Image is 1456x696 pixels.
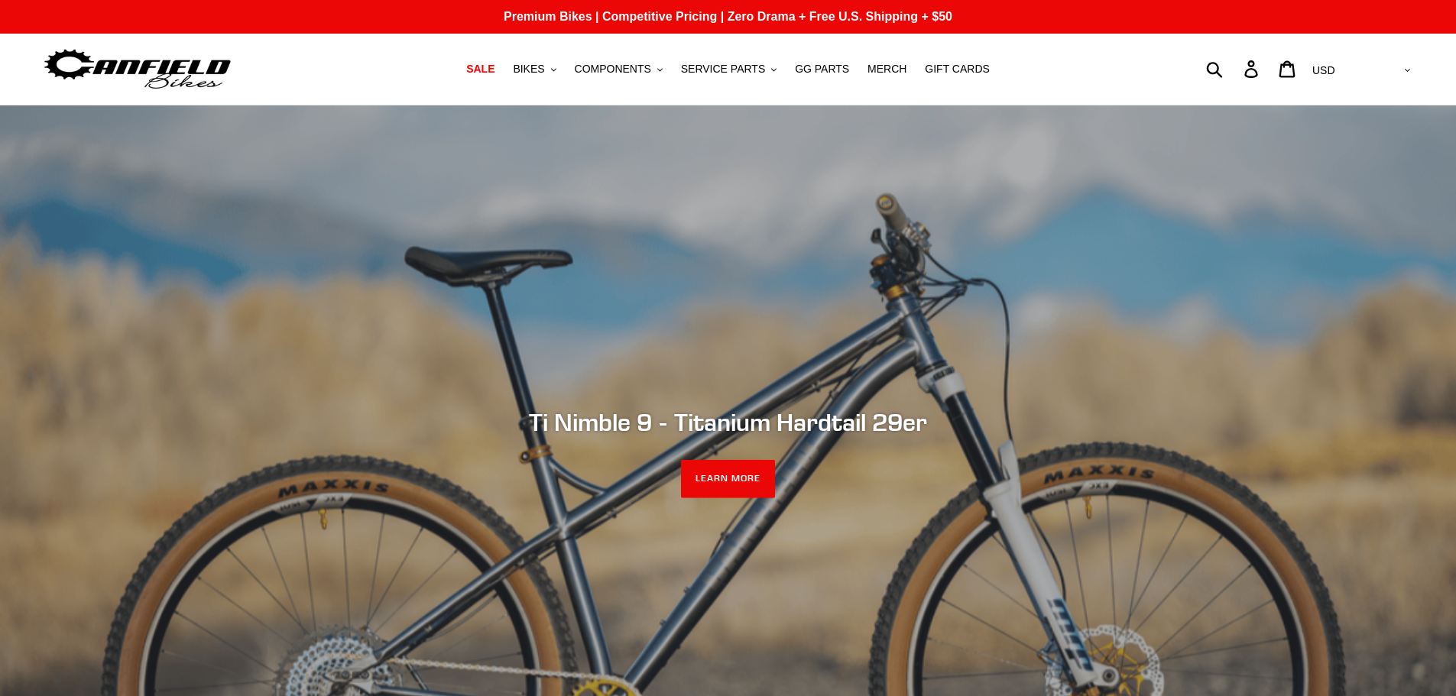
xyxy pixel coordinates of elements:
h2: Ti Nimble 9 - Titanium Hardtail 29er [312,408,1145,437]
input: Search [1214,52,1253,86]
span: GG PARTS [795,63,849,76]
span: SALE [466,63,495,76]
span: GIFT CARDS [925,63,990,76]
button: SERVICE PARTS [673,59,784,79]
a: GIFT CARDS [917,59,997,79]
span: BIKES [513,63,544,76]
button: BIKES [505,59,563,79]
button: COMPONENTS [567,59,670,79]
span: COMPONENTS [575,63,651,76]
span: MERCH [867,63,906,76]
a: LEARN MORE [681,460,775,498]
span: SERVICE PARTS [681,63,765,76]
a: MERCH [860,59,914,79]
a: GG PARTS [787,59,857,79]
a: SALE [459,59,502,79]
img: Canfield Bikes [42,45,233,93]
